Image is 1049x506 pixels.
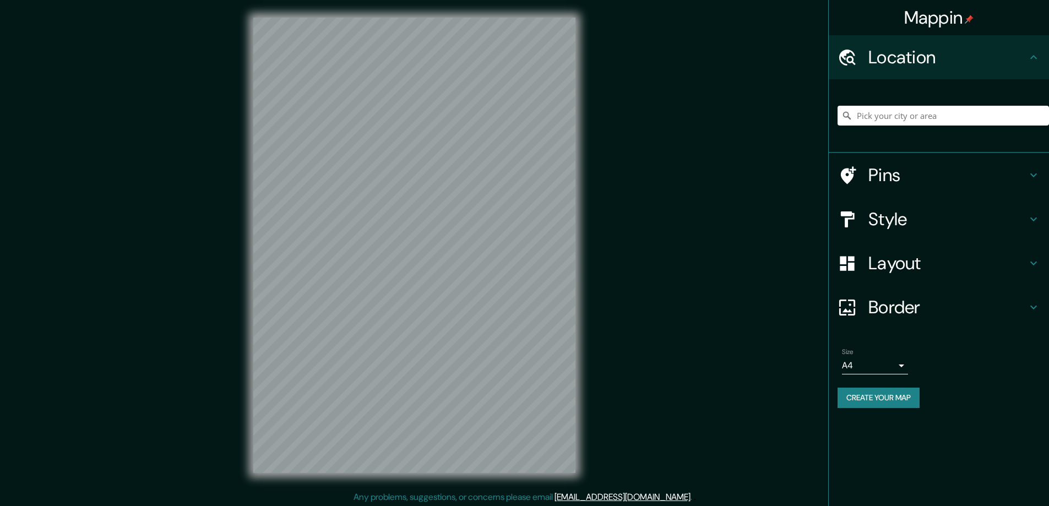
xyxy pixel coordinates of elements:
[838,388,920,408] button: Create your map
[868,252,1027,274] h4: Layout
[694,491,696,504] div: .
[965,15,974,24] img: pin-icon.png
[842,347,854,357] label: Size
[868,296,1027,318] h4: Border
[868,164,1027,186] h4: Pins
[829,35,1049,79] div: Location
[904,7,974,29] h4: Mappin
[354,491,692,504] p: Any problems, suggestions, or concerns please email .
[829,197,1049,241] div: Style
[829,241,1049,285] div: Layout
[842,357,908,374] div: A4
[951,463,1037,494] iframe: Help widget launcher
[868,46,1027,68] h4: Location
[692,491,694,504] div: .
[838,106,1049,126] input: Pick your city or area
[555,491,691,503] a: [EMAIL_ADDRESS][DOMAIN_NAME]
[253,18,575,473] canvas: Map
[829,285,1049,329] div: Border
[868,208,1027,230] h4: Style
[829,153,1049,197] div: Pins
